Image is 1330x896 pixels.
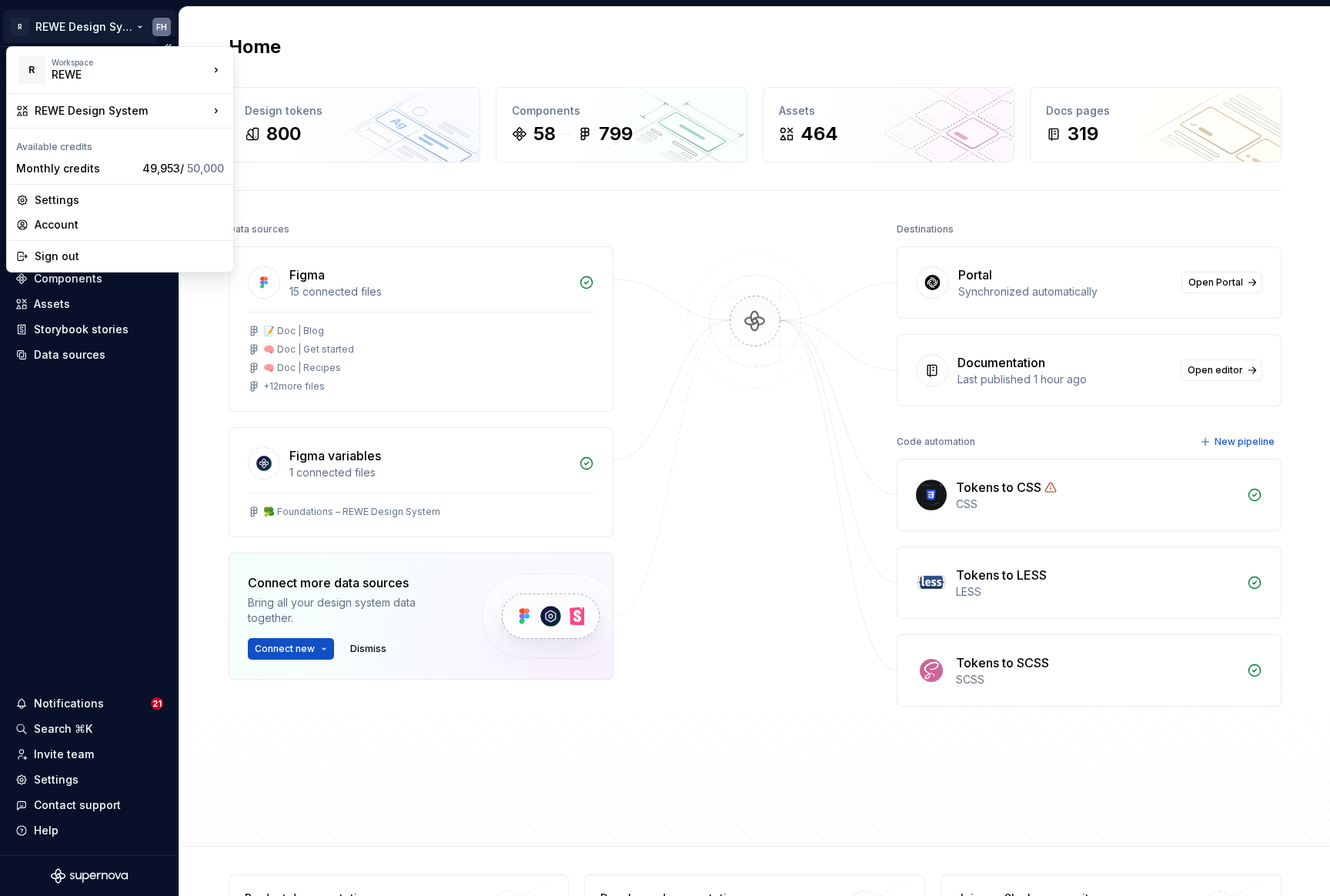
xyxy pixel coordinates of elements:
div: Available credits [10,132,230,156]
div: Sign out [35,249,224,264]
div: Workspace [52,58,209,67]
div: R [18,56,45,84]
span: 49,953 / [142,162,224,175]
div: REWE [52,67,182,82]
div: Settings [35,192,224,208]
div: Monthly credits [16,161,136,176]
div: Account [35,217,224,232]
span: 50,000 [187,162,224,175]
div: REWE Design System [35,103,209,119]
